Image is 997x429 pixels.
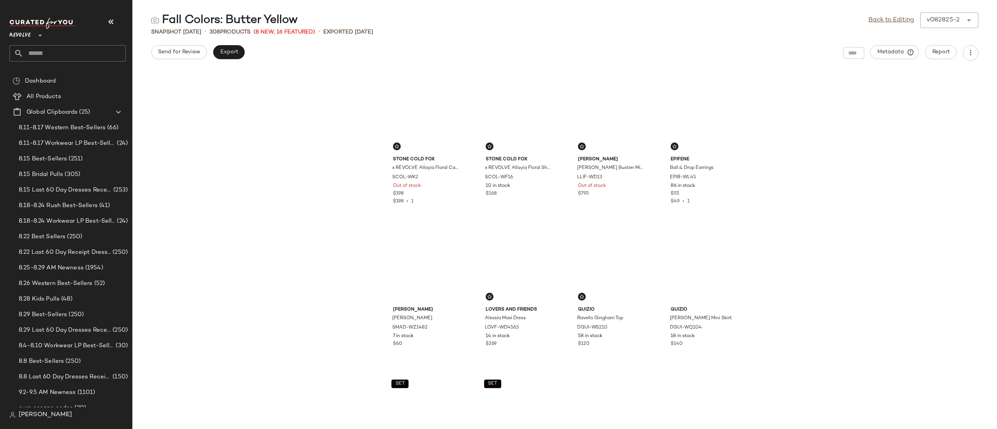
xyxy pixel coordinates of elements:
span: (25) [78,108,90,117]
span: (150) [111,373,128,382]
img: svg%3e [580,294,584,299]
span: Global Clipboards [26,108,78,117]
button: Export [213,45,245,59]
span: Alessia Maxi Dress [485,315,526,322]
span: (66) [106,123,118,132]
span: 8.11-8.17 Workwear LP Best-Sellers [19,139,115,148]
span: 8.11-8.17 Western Best-Sellers [19,123,106,132]
span: Export [220,49,238,55]
span: • [318,27,320,37]
img: svg%3e [487,294,492,299]
span: (253) [112,186,128,195]
span: 1 [687,199,690,204]
span: Stone Cold Fox [486,156,551,163]
span: Lovers and Friends [486,306,551,313]
span: EPIR-WL45 [670,174,696,181]
span: [PERSON_NAME] Mini Skirt [670,315,732,322]
span: 8.15 Last 60 Day Dresses Receipt [19,186,112,195]
span: [PERSON_NAME] [19,410,72,420]
span: (20) [73,404,86,413]
button: Metadata [870,45,919,59]
span: Stone Cold Fox [393,156,459,163]
span: Ball & Drop Earrings [670,165,713,172]
span: • [204,27,206,37]
span: DGUI-WS210 [577,324,608,331]
span: x REVOLVE Allayia Floral Cardigan [392,165,458,172]
p: Exported [DATE] [323,28,373,36]
span: [PERSON_NAME] [392,315,432,322]
span: (8 New, 16 Featured) [254,28,315,36]
span: Revolve [9,26,31,40]
img: svg%3e [487,144,492,149]
button: Report [925,45,956,59]
span: [PERSON_NAME] Bustier Mini Dress [577,165,643,172]
span: 10 in stock [486,183,510,190]
span: (24) [115,139,128,148]
span: (1101) [76,388,95,397]
span: $269 [486,341,497,348]
img: svg%3e [672,144,677,149]
span: Out of stock [393,183,421,190]
span: (250) [111,248,128,257]
img: svg%3e [580,144,584,149]
span: $120 [578,341,590,348]
img: svg%3e [12,77,20,85]
span: Metadata [877,49,912,56]
span: $198 [393,199,403,204]
button: SET [484,380,501,388]
span: SCOL-WK2 [392,174,418,181]
span: (52) [93,279,105,288]
img: svg%3e [151,16,159,24]
span: • [403,199,411,204]
span: GUIZIO [578,306,644,313]
span: $55 [671,190,679,197]
span: $140 [671,341,683,348]
span: $60 [393,341,402,348]
span: (305) [63,170,80,179]
span: [PERSON_NAME] [578,156,644,163]
div: v082825-2 [927,16,960,25]
button: SET [391,380,409,388]
span: $198 [393,190,403,197]
span: SCOL-WF16 [485,174,513,181]
span: 8.4-8.10 Workwear LP Best-Sellers [19,341,114,350]
span: (30) [114,341,128,350]
span: 8.29 Last 60 Day Dresses Receipts [19,326,111,335]
span: 8.26 Western Best-Sellers [19,279,93,288]
span: (41) [98,201,110,210]
img: svg%3e [9,412,16,418]
span: 7 in stock [393,333,414,340]
span: 1 [411,199,414,204]
img: svg%3e [395,144,399,149]
span: $168 [486,190,497,197]
span: SMAD-WZ1482 [392,324,428,331]
span: 86 in stock [671,183,695,190]
span: (250) [65,232,82,241]
span: 8.22 Last 60 Day Receipt Dresses [19,248,111,257]
span: $795 [578,190,589,197]
span: 8.15 Best-Sellers [19,155,67,164]
span: DGUI-WQ104 [670,324,702,331]
span: LLIF-WD13 [577,174,602,181]
button: Send for Review [151,45,207,59]
span: 8.18-8.24 Workwear LP Best-Sellers [19,217,115,226]
span: 8.25-8.29 AM Newness [19,264,84,273]
span: 308 [210,29,220,35]
span: Send for Review [158,49,200,55]
span: Ravello Gingham Top [577,315,623,322]
span: Epifene [671,156,736,163]
span: 18 in stock [671,333,695,340]
span: (250) [67,310,84,319]
span: 8.28 Kids Pulls [19,295,60,304]
span: $49 [671,199,680,204]
span: (250) [111,326,128,335]
span: Report [932,49,950,55]
span: 9.2-9.5 AM Newness [19,388,76,397]
span: SET [488,381,497,387]
span: 58 in stock [578,333,602,340]
span: LOVF-WD4563 [485,324,519,331]
span: euro escape codes [19,404,73,413]
span: Dashboard [25,77,56,86]
span: (251) [67,155,83,164]
span: 8.8 Last 60 Day Dresses Receipts Best-Sellers [19,373,111,382]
